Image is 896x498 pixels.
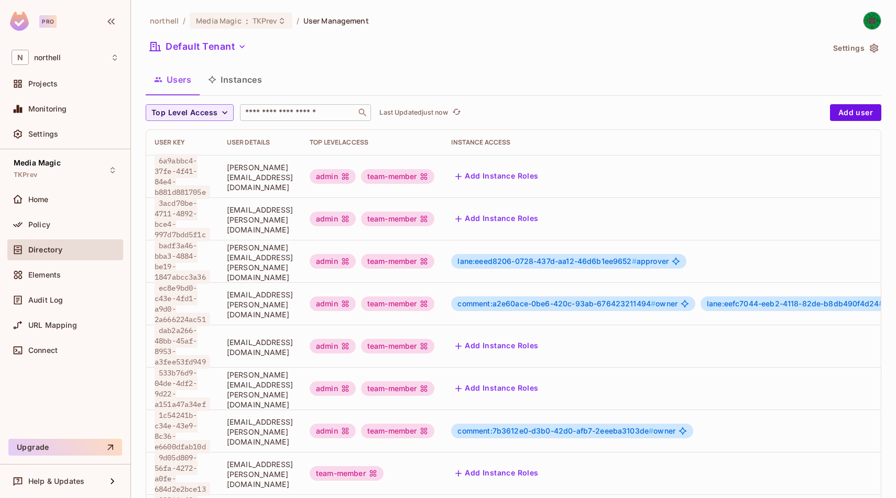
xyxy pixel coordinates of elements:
div: User Key [155,138,210,147]
span: # [649,426,653,435]
span: Help & Updates [28,477,84,485]
div: team-member [310,466,384,481]
span: ec8e9bd0-c43e-4fd1-a9d0-2a666224ac51 [155,281,210,326]
p: Last Updated just now [379,108,448,117]
span: # [651,299,655,308]
div: team-member [361,212,435,226]
span: Projects [28,80,58,88]
span: 3acd70be-4711-4892-bce4-997d7bdd5f1c [155,196,210,241]
button: Add Instance Roles [451,380,542,397]
div: Pro [39,15,57,28]
div: admin [310,212,356,226]
span: Monitoring [28,105,67,113]
span: comment:a2e60ace-0be6-420c-93ab-676423211494 [457,299,655,308]
span: Media Magic [196,16,241,26]
span: Connect [28,346,58,355]
div: team-member [361,381,435,396]
span: [EMAIL_ADDRESS][PERSON_NAME][DOMAIN_NAME] [227,459,293,489]
li: / [297,16,299,26]
span: [PERSON_NAME][EMAIL_ADDRESS][PERSON_NAME][DOMAIN_NAME] [227,242,293,282]
span: lane:eefc7044-eeb2-4118-82de-b8db490f4d24 [707,299,883,308]
span: Workspace: northell [34,53,61,62]
span: [EMAIL_ADDRESS][PERSON_NAME][DOMAIN_NAME] [227,417,293,447]
span: Elements [28,271,61,279]
span: URL Mapping [28,321,77,329]
button: Top Level Access [146,104,234,121]
span: User Management [303,16,369,26]
div: Top Level Access [310,138,434,147]
span: 6a9abbc4-37fe-4f41-84e4-b881d881705e [155,154,210,199]
span: Policy [28,220,50,229]
span: 533b76d9-04de-4df2-9d22-a151a47a34ef [155,366,210,411]
button: Add Instance Roles [451,338,542,355]
span: N [12,50,29,65]
div: team-member [361,169,435,184]
button: Add Instance Roles [451,211,542,227]
span: : [245,17,249,25]
span: the active workspace [150,16,179,26]
div: team-member [361,424,435,438]
button: Add user [830,104,881,121]
button: Instances [200,67,270,93]
span: comment:7b3612e0-d3b0-42d0-afb7-2eeeba3103de [457,426,653,435]
li: / [183,16,185,26]
span: Directory [28,246,62,254]
span: approver [457,257,669,265]
div: User Details [227,138,293,147]
span: dab2a266-48bb-45af-8953-a3fee53fd949 [155,324,210,369]
button: Add Instance Roles [451,465,542,482]
div: admin [310,424,356,438]
div: team-member [361,296,435,311]
div: admin [310,381,356,396]
button: Default Tenant [146,38,250,55]
button: refresh [450,106,463,119]
img: SReyMgAAAABJRU5ErkJggg== [10,12,29,31]
span: [EMAIL_ADDRESS][PERSON_NAME][DOMAIN_NAME] [227,205,293,235]
div: admin [310,296,356,311]
span: 9d05d809-56fa-4272-a0fe-684d2e2bce13 [155,451,210,496]
div: admin [310,169,356,184]
img: Harsh Dhakan [864,12,881,29]
span: Top Level Access [151,106,217,119]
span: TKPrev [14,171,37,179]
span: TKPrev [253,16,278,26]
span: 1c54241b-c34e-43e9-8c36-e6600dfab10d [155,408,210,453]
button: Users [146,67,200,93]
span: [EMAIL_ADDRESS][PERSON_NAME][DOMAIN_NAME] [227,290,293,319]
span: # [632,257,637,265]
span: Audit Log [28,296,63,304]
span: Settings [28,130,58,138]
button: Add Instance Roles [451,168,542,185]
span: lane:eeed8206-0728-437d-aa12-46d6b1ee9652 [457,257,636,265]
span: [PERSON_NAME][EMAIL_ADDRESS][DOMAIN_NAME] [227,162,293,192]
div: admin [310,339,356,353]
div: team-member [361,339,435,353]
span: [PERSON_NAME][EMAIL_ADDRESS][PERSON_NAME][DOMAIN_NAME] [227,370,293,410]
span: refresh [452,107,461,118]
span: # [879,299,883,308]
button: Settings [829,40,881,57]
span: [EMAIL_ADDRESS][DOMAIN_NAME] [227,337,293,357]
span: owner [457,300,678,308]
span: Home [28,195,49,204]
span: Click to refresh data [448,106,463,119]
div: team-member [361,254,435,269]
div: admin [310,254,356,269]
span: owner [457,427,675,435]
button: Upgrade [8,439,122,456]
span: Media Magic [14,159,61,167]
span: badf3a46-bba3-4884-be19-1847abcc3a36 [155,239,210,284]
